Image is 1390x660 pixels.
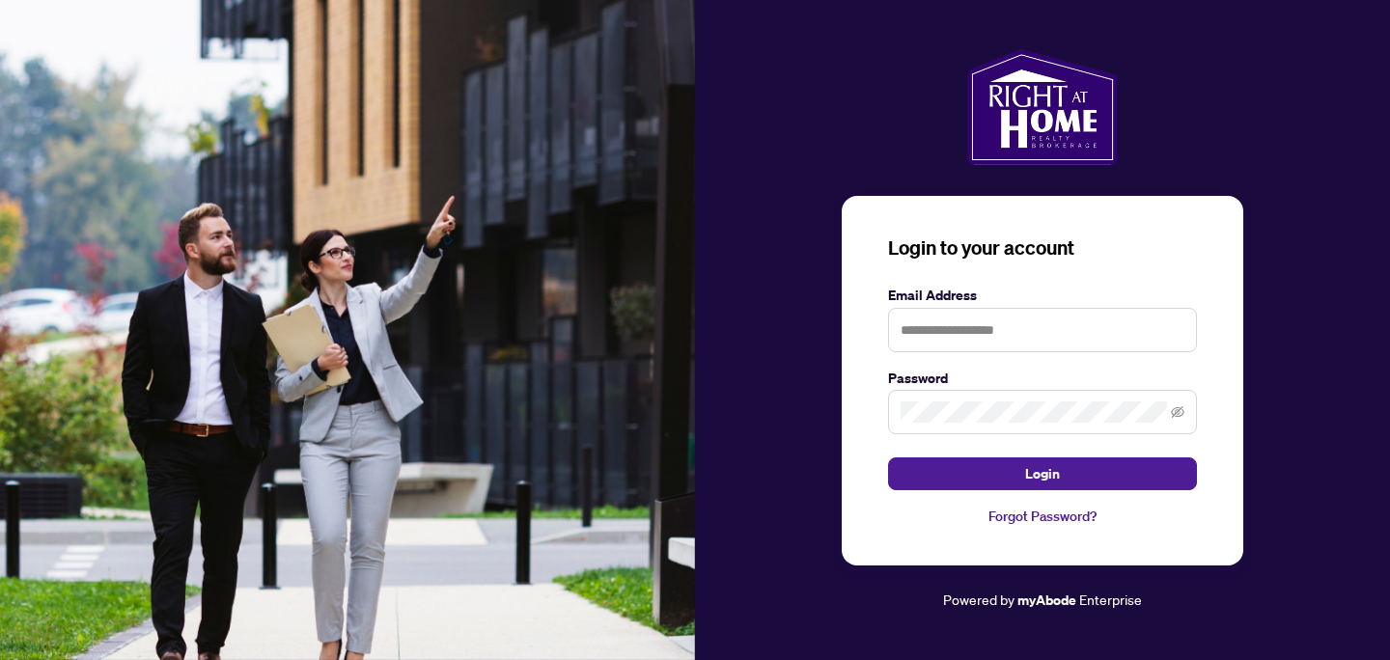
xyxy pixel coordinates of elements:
[888,234,1197,261] h3: Login to your account
[1017,590,1076,611] a: myAbode
[967,49,1117,165] img: ma-logo
[1079,591,1142,608] span: Enterprise
[888,368,1197,389] label: Password
[888,285,1197,306] label: Email Address
[1171,405,1184,419] span: eye-invisible
[1025,458,1060,489] span: Login
[943,591,1015,608] span: Powered by
[888,457,1197,490] button: Login
[888,506,1197,527] a: Forgot Password?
